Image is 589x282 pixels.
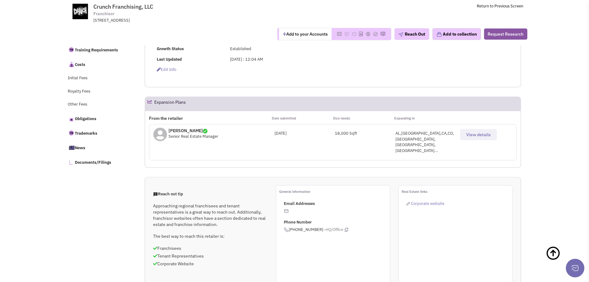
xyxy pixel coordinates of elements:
[284,227,390,233] span: [PHONE_NUMBER]
[406,202,410,206] img: reachlinkicon.png
[153,233,267,239] p: The best way to reach this retailer is:
[153,261,267,267] p: Corporate Website
[65,43,132,56] a: Training Requirements
[432,28,481,40] button: Add to collection
[406,201,444,206] a: Corporate website
[373,32,378,37] img: Please add to your accounts
[153,245,267,251] p: Franchisees
[65,112,132,125] a: Obligations
[65,58,132,71] a: Costs
[65,72,132,84] a: Initial Fees
[157,46,184,51] b: Growth Status
[398,32,403,37] img: plane.png
[65,156,132,169] a: Documents/Filings
[477,3,523,9] a: Return to Previous Screen
[154,97,186,111] h2: Expansion Plans
[203,129,207,133] img: icon-verified.png
[402,189,512,195] p: Real Estate links
[352,32,356,37] img: Please add to your accounts
[365,32,370,37] img: Please add to your accounts
[149,115,271,121] p: From the retailer
[93,3,153,10] span: Crunch Franchising, LLC
[93,18,255,24] div: [STREET_ADDRESS]
[436,32,442,37] img: icon-collection-lavender.png
[284,209,289,214] img: icon-email-active-16.png
[279,28,331,40] button: Add to your Accounts
[169,128,218,134] p: [PERSON_NAME]
[65,99,132,111] a: Other Fees
[411,201,444,206] span: Corporate website
[272,115,333,121] p: Date submitted
[93,11,114,17] span: Franchisor
[380,32,385,37] img: Please add to your accounts
[153,191,183,197] span: Reach out tip
[484,28,527,40] button: Request Research
[65,141,132,154] a: News
[344,32,349,37] img: Please add to your accounts
[284,219,390,225] p: Phone Number
[333,115,394,121] p: Size needs
[394,28,429,40] button: Reach Out
[460,129,497,140] button: View details
[226,57,329,63] div: [DATE] : 12:04 AM
[226,46,329,52] div: Established
[157,57,182,62] b: Last Updated
[153,203,267,228] p: Approaching regional franchisees and tenant representatives is a great way to reach out. Addition...
[66,4,94,19] img: www.crunchfranchise.com
[546,240,577,280] a: Back To Top
[323,227,343,233] span: –HQ/Office
[395,131,456,154] div: AL,[GEOGRAPHIC_DATA],CA,CO,[GEOGRAPHIC_DATA],[GEOGRAPHIC_DATA],[GEOGRAPHIC_DATA]...
[169,134,218,139] span: Senior Real Estate Manager
[65,127,132,140] a: Trademarks
[394,115,455,121] p: Expanding in
[284,227,289,232] img: icon-phone.png
[153,253,267,259] p: Tenant Representatives
[335,131,395,137] div: 18,000 Sqft
[65,86,132,98] a: Royalty Fees
[284,201,390,207] p: Email Addresses
[279,189,390,195] p: General information
[275,131,335,137] div: [DATE]
[466,132,491,137] span: View details
[157,67,176,72] span: Edit info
